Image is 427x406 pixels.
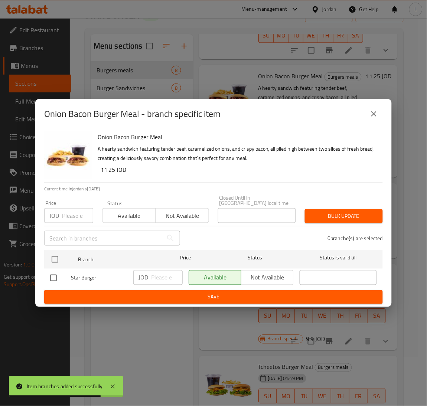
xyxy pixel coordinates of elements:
p: A hearty sandwich featuring tender beef, caramelized onions, and crispy bacon, all piled high bet... [98,144,377,163]
p: JOD [49,211,59,220]
input: Please enter price [62,208,93,223]
h2: Onion Bacon Burger Meal - branch specific item [44,108,221,120]
span: Save [50,292,377,302]
span: Price [161,253,211,262]
span: Not available [159,210,206,221]
div: Item branches added successfully [27,383,102,391]
button: Available [102,208,156,223]
span: Branch [78,255,155,264]
img: Onion Bacon Burger Meal [44,132,92,179]
h6: 11.25 JOD [101,164,377,175]
input: Please enter price [151,270,183,285]
input: Search in branches [44,231,163,246]
button: Bulk update [305,209,383,223]
p: JOD [138,273,148,282]
button: Not available [155,208,209,223]
span: Available [105,210,153,221]
span: Star Burger [71,274,127,283]
button: Save [44,290,383,304]
p: Current time in Jordan is [DATE] [44,186,383,192]
button: close [365,105,383,123]
p: 0 branche(s) are selected [327,235,383,242]
span: Status is valid till [300,253,377,262]
h6: Onion Bacon Burger Meal [98,132,377,142]
span: Bulk update [311,212,377,221]
span: Status [216,253,294,262]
